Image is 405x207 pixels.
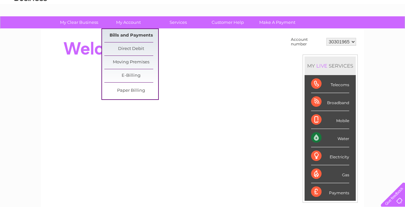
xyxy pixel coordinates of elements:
[315,63,329,69] div: LIVE
[311,111,349,129] div: Mobile
[383,28,399,33] a: Log out
[362,28,378,33] a: Contact
[282,3,327,11] a: 0333 014 3131
[290,28,303,33] a: Water
[311,147,349,165] div: Electricity
[311,75,349,93] div: Telecoms
[305,56,356,75] div: MY SERVICES
[49,4,357,32] div: Clear Business is a trading name of Verastar Limited (registered in [GEOGRAPHIC_DATA] No. 3667643...
[250,16,304,28] a: Make A Payment
[289,36,325,48] td: Account number
[104,69,158,82] a: E-Billing
[104,29,158,42] a: Bills and Payments
[151,16,205,28] a: Services
[201,16,255,28] a: Customer Help
[102,16,156,28] a: My Account
[104,84,158,97] a: Paper Billing
[14,17,47,37] img: logo.png
[311,129,349,147] div: Water
[52,16,106,28] a: My Clear Business
[348,28,358,33] a: Blog
[311,165,349,183] div: Gas
[325,28,344,33] a: Telecoms
[104,56,158,69] a: Moving Premises
[104,42,158,56] a: Direct Debit
[307,28,321,33] a: Energy
[311,93,349,111] div: Broadband
[311,183,349,201] div: Payments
